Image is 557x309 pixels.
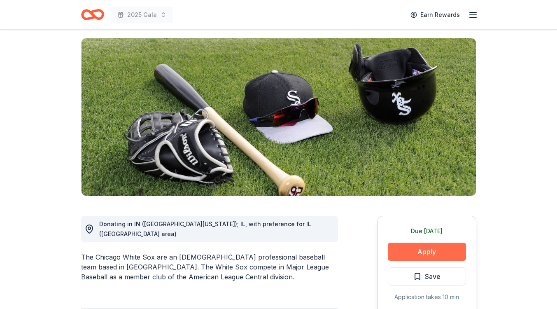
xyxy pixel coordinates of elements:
div: Due [DATE] [388,226,466,236]
button: Apply [388,243,466,261]
div: Application takes 10 min [388,292,466,302]
a: Earn Rewards [406,7,465,22]
span: Donating in IN ([GEOGRAPHIC_DATA][US_STATE]); IL, with preference for IL ([GEOGRAPHIC_DATA] area) [99,220,311,237]
div: The Chicago White Sox are an [DEMOGRAPHIC_DATA] professional baseball team based in [GEOGRAPHIC_D... [81,252,338,282]
span: Save [425,271,440,282]
button: Save [388,267,466,286]
img: Image for Chicago White Sox [82,38,476,196]
a: Home [81,5,104,24]
button: 2025 Gala [111,7,173,23]
span: 2025 Gala [127,10,157,20]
